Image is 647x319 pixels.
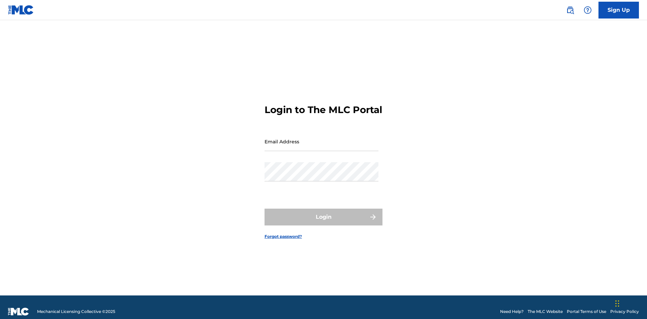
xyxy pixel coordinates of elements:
h3: Login to The MLC Portal [265,104,382,116]
a: Sign Up [598,2,639,19]
a: The MLC Website [528,309,563,315]
img: MLC Logo [8,5,34,15]
span: Mechanical Licensing Collective © 2025 [37,309,115,315]
a: Privacy Policy [610,309,639,315]
a: Public Search [563,3,577,17]
iframe: Chat Widget [613,287,647,319]
img: help [584,6,592,14]
a: Forgot password? [265,234,302,240]
div: Drag [615,293,619,314]
a: Portal Terms of Use [567,309,606,315]
a: Need Help? [500,309,524,315]
div: Help [581,3,594,17]
img: search [566,6,574,14]
img: logo [8,308,29,316]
